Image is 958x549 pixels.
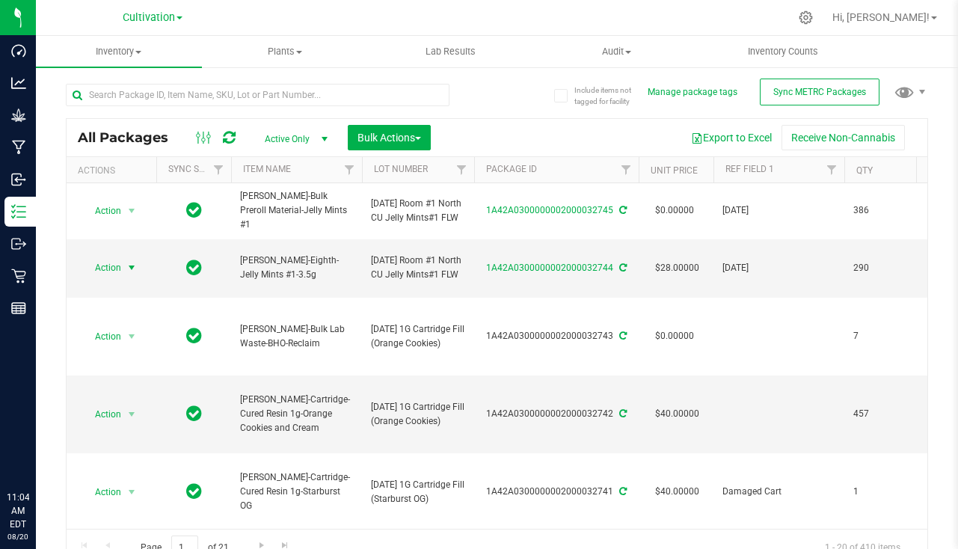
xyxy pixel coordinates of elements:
a: Qty [856,165,873,176]
span: Sync from Compliance System [617,408,627,419]
span: [DATE] [722,261,835,275]
span: $40.00000 [648,481,707,503]
span: select [123,257,141,278]
span: select [123,200,141,221]
span: [PERSON_NAME]-Bulk Lab Waste-BHO-Reclaim [240,322,353,351]
span: Action [82,404,122,425]
span: Damaged Cart [722,485,835,499]
span: In Sync [186,257,202,278]
inline-svg: Inventory [11,204,26,219]
div: Actions [78,165,150,176]
span: Sync from Compliance System [617,486,627,497]
span: [DATE] 1G Cartridge Fill (Orange Cookies) [371,322,465,351]
button: Bulk Actions [348,125,431,150]
button: Sync METRC Packages [760,79,879,105]
span: Bulk Actions [357,132,421,144]
inline-svg: Grow [11,108,26,123]
span: 457 [853,407,910,421]
a: Audit [534,36,700,67]
inline-svg: Retail [11,269,26,283]
input: Search Package ID, Item Name, SKU, Lot or Part Number... [66,84,449,106]
span: Sync METRC Packages [773,87,866,97]
span: Action [82,482,122,503]
span: $40.00000 [648,403,707,425]
span: [DATE] Room #1 North CU Jelly Mints#1 FLW [371,254,465,282]
span: 290 [853,261,910,275]
p: 11:04 AM EDT [7,491,29,531]
span: [DATE] [722,203,835,218]
a: Package ID [486,164,537,174]
inline-svg: Inbound [11,172,26,187]
span: [PERSON_NAME]-Bulk Preroll Material-Jelly Mints #1 [240,189,353,233]
a: Unit Price [651,165,698,176]
span: Sync from Compliance System [617,205,627,215]
span: 386 [853,203,910,218]
span: $0.00000 [648,200,701,221]
span: $0.00000 [648,325,701,347]
a: Plants [202,36,368,67]
span: Cultivation [123,11,175,24]
iframe: Resource center [15,429,60,474]
inline-svg: Manufacturing [11,140,26,155]
span: $28.00000 [648,257,707,279]
span: 7 [853,329,910,343]
a: Item Name [243,164,291,174]
a: 1A42A0300000002000032745 [486,205,613,215]
span: [PERSON_NAME]-Eighth-Jelly Mints #1-3.5g [240,254,353,282]
span: [DATE] 1G Cartridge Fill (Orange Cookies) [371,400,465,429]
span: Inventory Counts [728,45,838,58]
span: select [123,404,141,425]
span: [PERSON_NAME]-Cartridge-Cured Resin 1g-Starburst OG [240,470,353,514]
button: Receive Non-Cannabis [782,125,905,150]
button: Export to Excel [681,125,782,150]
a: Filter [614,157,639,183]
a: Inventory [36,36,202,67]
a: Filter [820,157,844,183]
span: Sync from Compliance System [617,263,627,273]
span: [PERSON_NAME]-Cartridge-Cured Resin 1g-Orange Cookies and Cream [240,393,353,436]
span: In Sync [186,325,202,346]
span: Lab Results [405,45,496,58]
a: Filter [449,157,474,183]
inline-svg: Dashboard [11,43,26,58]
inline-svg: Outbound [11,236,26,251]
span: select [123,482,141,503]
span: In Sync [186,403,202,424]
p: 08/20 [7,531,29,542]
div: 1A42A0300000002000032742 [472,407,641,421]
span: All Packages [78,129,183,146]
span: Hi, [PERSON_NAME]! [832,11,930,23]
div: 1A42A0300000002000032743 [472,329,641,343]
a: Ref Field 1 [725,164,774,174]
span: Action [82,200,122,221]
span: Action [82,326,122,347]
a: Inventory Counts [700,36,866,67]
a: Filter [337,157,362,183]
button: Manage package tags [648,86,737,99]
div: Manage settings [796,10,815,25]
span: In Sync [186,481,202,502]
span: Plants [203,45,367,58]
a: Sync Status [168,164,226,174]
span: In Sync [186,200,202,221]
div: 1A42A0300000002000032741 [472,485,641,499]
span: [DATE] Room #1 North CU Jelly Mints#1 FLW [371,197,465,225]
span: [DATE] 1G Cartridge Fill (Starburst OG) [371,478,465,506]
inline-svg: Reports [11,301,26,316]
a: 1A42A0300000002000032744 [486,263,613,273]
span: Inventory [36,45,202,58]
span: Include items not tagged for facility [574,85,649,107]
span: select [123,326,141,347]
span: 1 [853,485,910,499]
span: Audit [535,45,699,58]
a: Lot Number [374,164,428,174]
span: Sync from Compliance System [617,331,627,341]
a: Lab Results [368,36,534,67]
span: Action [82,257,122,278]
inline-svg: Analytics [11,76,26,91]
a: Filter [206,157,231,183]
